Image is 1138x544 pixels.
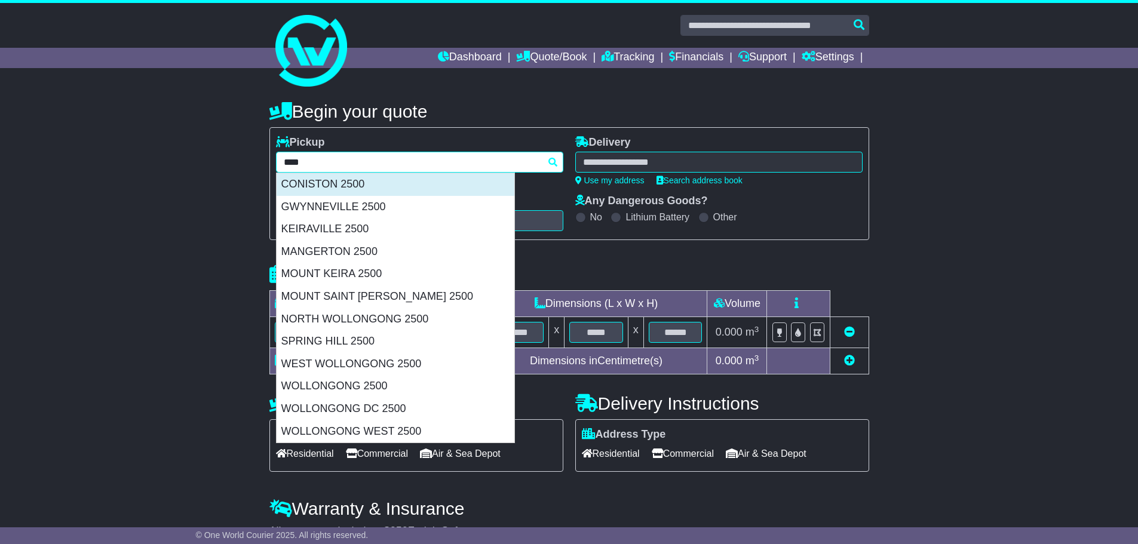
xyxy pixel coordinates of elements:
a: Remove this item [844,326,855,338]
div: KEIRAVILLE 2500 [277,218,514,241]
a: Use my address [575,176,645,185]
td: x [628,317,643,348]
h4: Delivery Instructions [575,394,869,413]
a: Dashboard [438,48,502,68]
td: Dimensions in Centimetre(s) [485,348,707,374]
a: Settings [802,48,854,68]
h4: Pickup Instructions [269,394,563,413]
div: WEST WOLLONGONG 2500 [277,353,514,376]
a: Support [738,48,787,68]
label: Pickup [276,136,325,149]
span: © One World Courier 2025. All rights reserved. [196,530,369,540]
div: WOLLONGONG 2500 [277,375,514,398]
label: Delivery [575,136,631,149]
div: MOUNT KEIRA 2500 [277,263,514,285]
span: Residential [276,444,334,463]
a: Financials [669,48,723,68]
span: 250 [390,525,408,537]
div: All our quotes include a $ FreightSafe warranty. [269,525,869,538]
span: Commercial [652,444,714,463]
span: 0.000 [716,326,743,338]
td: Dimensions (L x W x H) [485,291,707,317]
h4: Warranty & Insurance [269,499,869,518]
td: Volume [707,291,767,317]
span: Residential [582,444,640,463]
span: m [746,326,759,338]
div: GWYNNEVILLE 2500 [277,196,514,219]
span: Commercial [346,444,408,463]
h4: Package details | [269,265,419,284]
a: Search address book [657,176,743,185]
td: Type [269,291,369,317]
div: MOUNT SAINT [PERSON_NAME] 2500 [277,285,514,308]
td: Total [269,348,369,374]
span: 0.000 [716,355,743,367]
div: WOLLONGONG DC 2500 [277,398,514,420]
span: Air & Sea Depot [420,444,501,463]
h4: Begin your quote [269,102,869,121]
label: Lithium Battery [625,211,689,223]
label: Any Dangerous Goods? [575,195,708,208]
label: Address Type [582,428,666,441]
typeahead: Please provide city [276,152,563,173]
a: Tracking [602,48,654,68]
span: Air & Sea Depot [726,444,806,463]
a: Add new item [844,355,855,367]
div: MANGERTON 2500 [277,241,514,263]
sup: 3 [754,354,759,362]
div: SPRING HILL 2500 [277,330,514,353]
td: x [549,317,565,348]
label: No [590,211,602,223]
div: NORTH WOLLONGONG 2500 [277,308,514,331]
div: WOLLONGONG WEST 2500 [277,420,514,443]
label: Other [713,211,737,223]
span: m [746,355,759,367]
sup: 3 [754,325,759,334]
a: Quote/Book [516,48,587,68]
div: CONISTON 2500 [277,173,514,196]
